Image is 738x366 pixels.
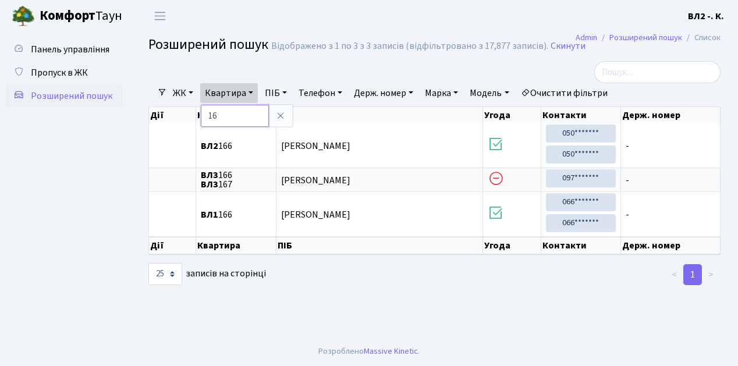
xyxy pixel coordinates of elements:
[201,140,218,152] b: ВЛ2
[294,83,347,103] a: Телефон
[148,263,182,285] select: записів на сторінці
[483,107,541,123] th: Угода
[271,41,548,52] div: Відображено з 1 по 3 з 3 записів (відфільтровано з 17,877 записів).
[6,61,122,84] a: Пропуск в ЖК
[201,169,218,182] b: ВЛ3
[609,31,682,44] a: Розширений пошук
[626,176,715,185] span: -
[168,83,198,103] a: ЖК
[12,5,35,28] img: logo.png
[688,9,724,23] a: ВЛ2 -. К.
[196,107,276,123] th: Квартира
[201,208,218,221] b: ВЛ1
[40,6,122,26] span: Таун
[349,83,418,103] a: Держ. номер
[146,6,175,26] button: Переключити навігацію
[276,107,483,123] th: ПІБ
[558,26,738,50] nav: breadcrumb
[276,237,483,254] th: ПІБ
[201,210,271,219] span: 166
[688,10,724,23] b: ВЛ2 -. К.
[318,345,420,358] div: Розроблено .
[148,263,266,285] label: записів на сторінці
[201,141,271,151] span: 166
[551,41,586,52] a: Скинути
[683,264,702,285] a: 1
[621,107,721,123] th: Держ. номер
[281,208,350,221] span: [PERSON_NAME]
[626,210,715,219] span: -
[516,83,612,103] a: Очистити фільтри
[149,107,196,123] th: Дії
[626,141,715,151] span: -
[6,38,122,61] a: Панель управління
[541,237,621,254] th: Контакти
[31,66,88,79] span: Пропуск в ЖК
[201,178,218,191] b: ВЛ3
[541,107,621,123] th: Контакти
[149,237,196,254] th: Дії
[682,31,721,44] li: Список
[148,34,268,55] span: Розширений пошук
[364,345,418,357] a: Massive Kinetic
[31,43,109,56] span: Панель управління
[196,237,276,254] th: Квартира
[420,83,463,103] a: Марка
[31,90,112,102] span: Розширений пошук
[281,140,350,152] span: [PERSON_NAME]
[594,61,721,83] input: Пошук...
[483,237,541,254] th: Угода
[281,174,350,187] span: [PERSON_NAME]
[40,6,95,25] b: Комфорт
[260,83,292,103] a: ПІБ
[576,31,597,44] a: Admin
[200,83,258,103] a: Квартира
[621,237,721,254] th: Держ. номер
[465,83,513,103] a: Модель
[6,84,122,108] a: Розширений пошук
[201,170,271,189] span: 166 167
